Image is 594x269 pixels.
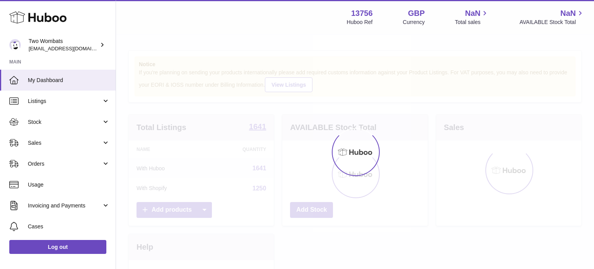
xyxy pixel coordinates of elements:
span: Invoicing and Payments [28,202,102,209]
a: NaN Total sales [455,8,489,26]
a: Log out [9,240,106,254]
div: Two Wombats [29,38,98,52]
div: Huboo Ref [347,19,373,26]
span: Sales [28,139,102,147]
span: Cases [28,223,110,230]
div: Currency [403,19,425,26]
strong: GBP [408,8,425,19]
span: NaN [465,8,480,19]
img: internalAdmin-13756@internal.huboo.com [9,39,21,51]
span: AVAILABLE Stock Total [519,19,585,26]
span: Usage [28,181,110,188]
span: [EMAIL_ADDRESS][DOMAIN_NAME] [29,45,114,51]
a: NaN AVAILABLE Stock Total [519,8,585,26]
span: My Dashboard [28,77,110,84]
strong: 13756 [351,8,373,19]
span: Orders [28,160,102,168]
span: Total sales [455,19,489,26]
span: NaN [560,8,576,19]
span: Stock [28,118,102,126]
span: Listings [28,98,102,105]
